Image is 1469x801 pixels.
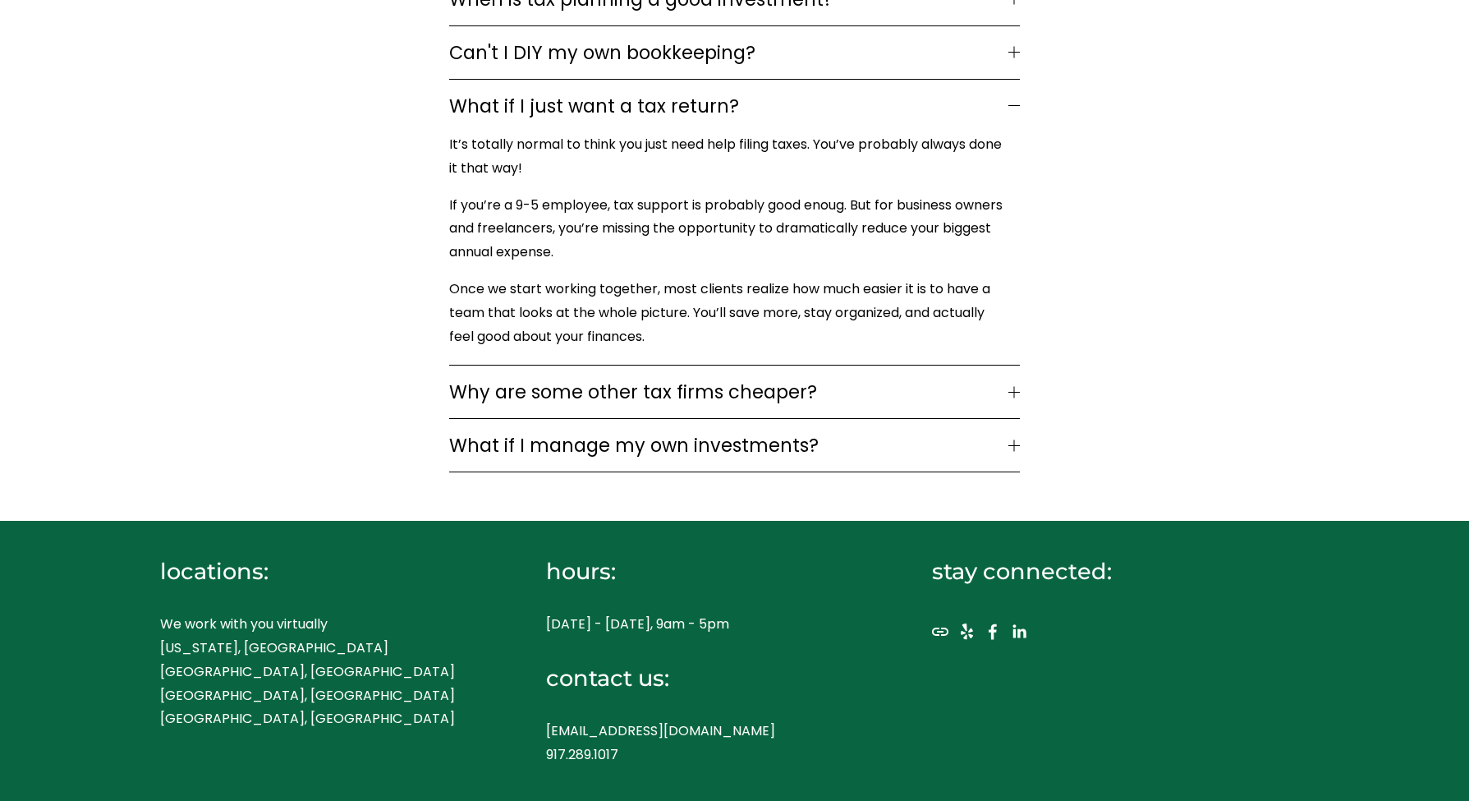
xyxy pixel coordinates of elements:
[449,92,1008,120] span: What if I just want a tax return?
[160,556,489,587] h4: locations:
[932,556,1260,587] h4: stay connected:
[449,419,1019,472] button: What if I manage my own investments?
[958,624,975,640] a: Yelp
[449,278,1011,348] p: Once we start working together, most clients realize how much easier it is to have a team that lo...
[449,366,1019,418] button: Why are some other tax firms cheaper?
[160,613,489,731] p: We work with you virtually [US_STATE], [GEOGRAPHIC_DATA] [GEOGRAPHIC_DATA], [GEOGRAPHIC_DATA] [GE...
[1011,624,1027,640] a: LinkedIn
[985,624,1001,640] a: Facebook
[546,613,875,637] p: [DATE] - [DATE], 9am - 5pm
[546,556,875,587] h4: hours:
[546,663,875,693] h4: contact us:
[932,624,948,640] a: URL
[449,194,1011,265] p: If you’re a 9-5 employee, tax support is probably good enoug. But for business owners and freelan...
[546,720,875,767] p: [EMAIL_ADDRESS][DOMAIN_NAME] 917.289.1017
[449,133,1011,181] p: It’s totally normal to think you just need help filing taxes. You’ve probably always done it that...
[449,80,1019,132] button: What if I just want a tax return?
[449,39,1008,67] span: Can't I DIY my own bookkeeping?
[449,378,1008,406] span: Why are some other tax firms cheaper?
[449,132,1019,365] div: What if I just want a tax return?
[449,431,1008,459] span: What if I manage my own investments?
[449,26,1019,79] button: Can't I DIY my own bookkeeping?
